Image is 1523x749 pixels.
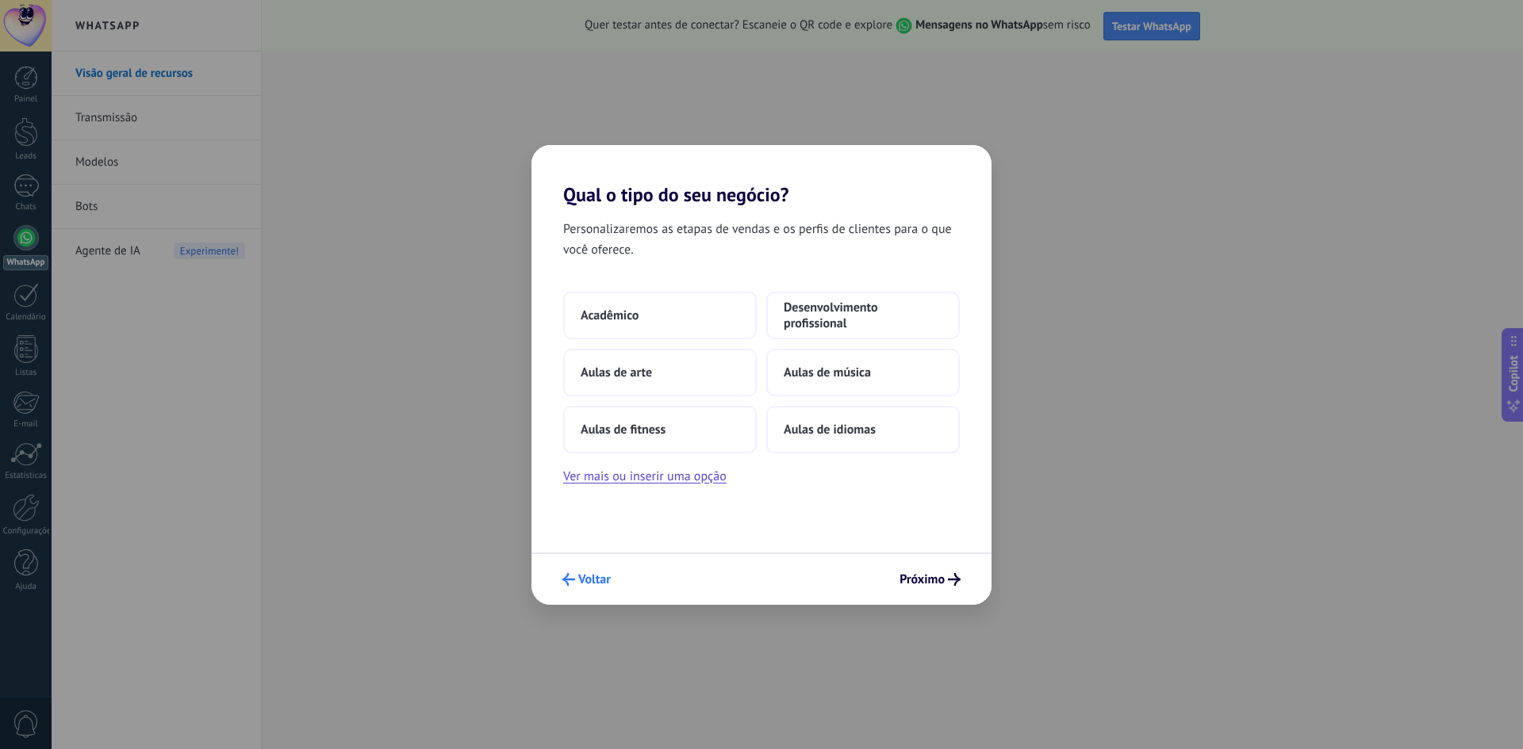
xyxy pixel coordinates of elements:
[766,406,960,453] button: Aulas de idiomas
[581,365,652,380] span: Aulas de arte
[563,406,757,453] button: Aulas de fitness
[892,566,968,593] button: Próximo
[563,466,727,487] button: Ver mais ou inserir uma opção
[563,292,757,339] button: Acadêmico
[766,292,960,339] button: Desenvolvimento profissional
[555,566,618,593] button: Voltar
[578,574,611,585] span: Voltar
[900,574,945,585] span: Próximo
[784,365,871,380] span: Aulas de música
[563,349,757,396] button: Aulas de arte
[563,219,960,260] span: Personalizaremos as etapas de vendas e os perfis de clientes para o que você oferece.
[784,300,942,331] span: Desenvolvimento profissional
[766,349,960,396] button: Aulas de música
[581,308,639,323] span: Acadêmico
[531,145,992,206] h2: Qual o tipo do seu negócio?
[581,422,666,438] span: Aulas de fitness
[784,422,876,438] span: Aulas de idiomas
